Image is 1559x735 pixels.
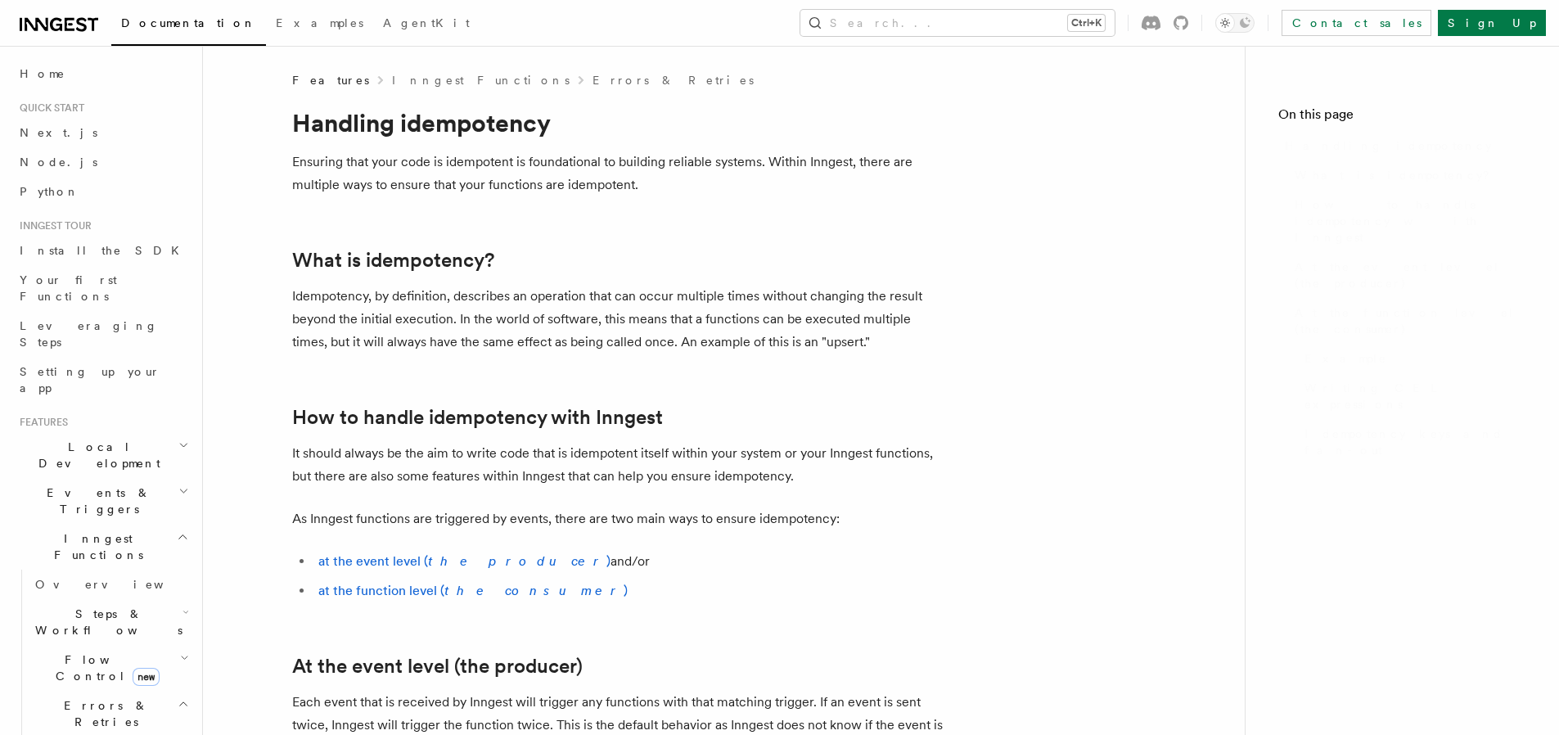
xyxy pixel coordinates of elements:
em: the consumer [444,583,624,598]
a: Contact sales [1282,10,1431,36]
a: How to handle idempotency with Inngest [292,406,663,429]
span: Next.js [20,126,97,139]
a: at the function level (the consumer) [318,583,628,598]
a: Example [1298,344,1526,373]
a: Python [13,177,192,206]
span: Quick start [13,101,84,115]
h1: Handling idempotency [292,108,947,138]
button: Flow Controlnew [29,645,192,691]
span: AgentKit [383,16,470,29]
a: Overview [29,570,192,599]
a: How to handle idempotency with Inngest [1288,190,1526,252]
span: At the event level (the producer) [1295,259,1526,291]
span: Flow Control [29,652,180,684]
span: How to handle idempotency with Inngest [1295,196,1526,246]
a: What is idempotency? [1288,160,1526,190]
a: Install the SDK [13,236,192,265]
a: Leveraging Steps [13,311,192,357]
li: and/or [313,550,947,573]
button: Toggle dark mode [1215,13,1255,33]
span: Setting up your app [20,365,160,395]
span: At the function level (the consumer) [1295,304,1526,337]
span: Events & Triggers [13,485,178,517]
button: Local Development [13,432,192,478]
span: Node.js [20,156,97,169]
span: Your first Functions [20,273,117,303]
a: Documentation [111,5,266,46]
a: Handling idempotency [1278,131,1526,160]
a: At the event level (the producer) [1288,252,1526,298]
a: Writing CEL expressions [1298,373,1526,419]
span: Example [1304,350,1387,367]
span: Leveraging Steps [20,319,158,349]
span: Home [20,65,65,82]
span: Writing CEL expressions [1304,380,1526,413]
span: Local Development [13,439,178,471]
a: at the event level (the producer) [318,553,611,569]
button: Events & Triggers [13,478,192,524]
span: Examples [276,16,363,29]
em: the producer [428,553,606,569]
span: Idempotency keys and fan-out [1304,426,1526,458]
span: Overview [35,578,204,591]
button: Steps & Workflows [29,599,192,645]
span: What is idempotency? [1295,167,1501,183]
a: Home [13,59,192,88]
a: Your first Functions [13,265,192,311]
span: Documentation [121,16,256,29]
span: Inngest tour [13,219,92,232]
span: Handling idempotency [1285,138,1492,154]
span: new [133,668,160,686]
p: Idempotency, by definition, describes an operation that can occur multiple times without changing... [292,285,947,354]
a: Node.js [13,147,192,177]
h4: On this page [1278,105,1526,131]
a: Sign Up [1438,10,1546,36]
a: AgentKit [373,5,480,44]
a: Examples [266,5,373,44]
p: It should always be the aim to write code that is idempotent itself within your system or your In... [292,442,947,488]
a: What is idempotency? [292,249,494,272]
a: At the function level (the consumer) [1288,298,1526,344]
a: Errors & Retries [593,72,754,88]
kbd: Ctrl+K [1068,15,1105,31]
p: As Inngest functions are triggered by events, there are two main ways to ensure idempotency: [292,507,947,530]
a: Idempotency keys and fan-out [1298,419,1526,465]
a: Setting up your app [13,357,192,403]
button: Inngest Functions [13,524,192,570]
span: Install the SDK [20,244,189,257]
span: Features [292,72,369,88]
a: At the event level (the producer) [292,655,583,678]
p: Ensuring that your code is idempotent is foundational to building reliable systems. Within Innges... [292,151,947,196]
span: Errors & Retries [29,697,178,730]
span: Steps & Workflows [29,606,182,638]
span: Python [20,185,79,198]
span: Features [13,416,68,429]
span: Inngest Functions [13,530,177,563]
button: Search...Ctrl+K [800,10,1115,36]
a: Inngest Functions [392,72,570,88]
a: Next.js [13,118,192,147]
